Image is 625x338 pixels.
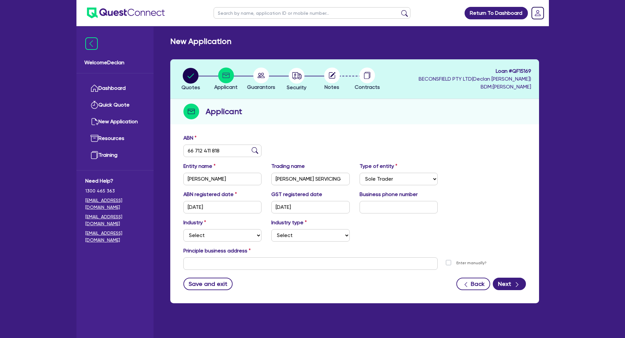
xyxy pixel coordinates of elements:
label: Industry type [271,219,307,227]
span: Notes [324,84,339,90]
label: Industry [183,219,206,227]
span: Quotes [181,84,200,90]
a: [EMAIL_ADDRESS][DOMAIN_NAME] [85,230,145,244]
a: Training [85,147,145,164]
h2: Applicant [206,106,242,117]
label: Trading name [271,162,305,170]
button: Security [286,68,307,92]
label: ABN [183,134,197,142]
button: Quotes [181,68,200,92]
span: BDM: [PERSON_NAME] [419,83,531,91]
span: BECONSFIELD PTY LTD ( Declan [PERSON_NAME] ) [419,76,531,82]
a: Dropdown toggle [529,5,546,22]
input: Search by name, application ID or mobile number... [214,7,410,19]
a: Return To Dashboard [465,7,528,19]
label: Enter manually? [456,260,487,266]
span: Need Help? [85,177,145,185]
img: icon-menu-close [85,37,98,50]
img: quick-quote [91,101,98,109]
label: Principle business address [183,247,251,255]
label: Business phone number [360,190,418,198]
button: Save and exit [183,278,233,290]
span: Guarantors [247,84,275,90]
a: [EMAIL_ADDRESS][DOMAIN_NAME] [85,197,145,211]
img: abn-lookup icon [252,147,258,154]
a: Resources [85,130,145,147]
span: Welcome Declan [84,59,146,67]
img: resources [91,134,98,142]
img: step-icon [183,104,199,119]
input: DD / MM / YYYY [271,201,350,213]
span: Contracts [355,84,380,90]
label: GST registered date [271,190,322,198]
span: Loan # QF15169 [419,67,531,75]
a: Dashboard [85,80,145,97]
button: Back [456,278,490,290]
label: ABN registered date [183,190,237,198]
a: [EMAIL_ADDRESS][DOMAIN_NAME] [85,213,145,227]
img: training [91,151,98,159]
label: Entity name [183,162,216,170]
img: quest-connect-logo-blue [87,8,165,18]
img: new-application [91,118,98,126]
span: Applicant [214,84,238,90]
button: Next [493,278,526,290]
input: DD / MM / YYYY [183,201,262,213]
span: 1300 465 363 [85,188,145,194]
a: Quick Quote [85,97,145,113]
h2: New Application [170,37,231,46]
label: Type of entity [360,162,397,170]
a: New Application [85,113,145,130]
span: Security [287,84,306,90]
